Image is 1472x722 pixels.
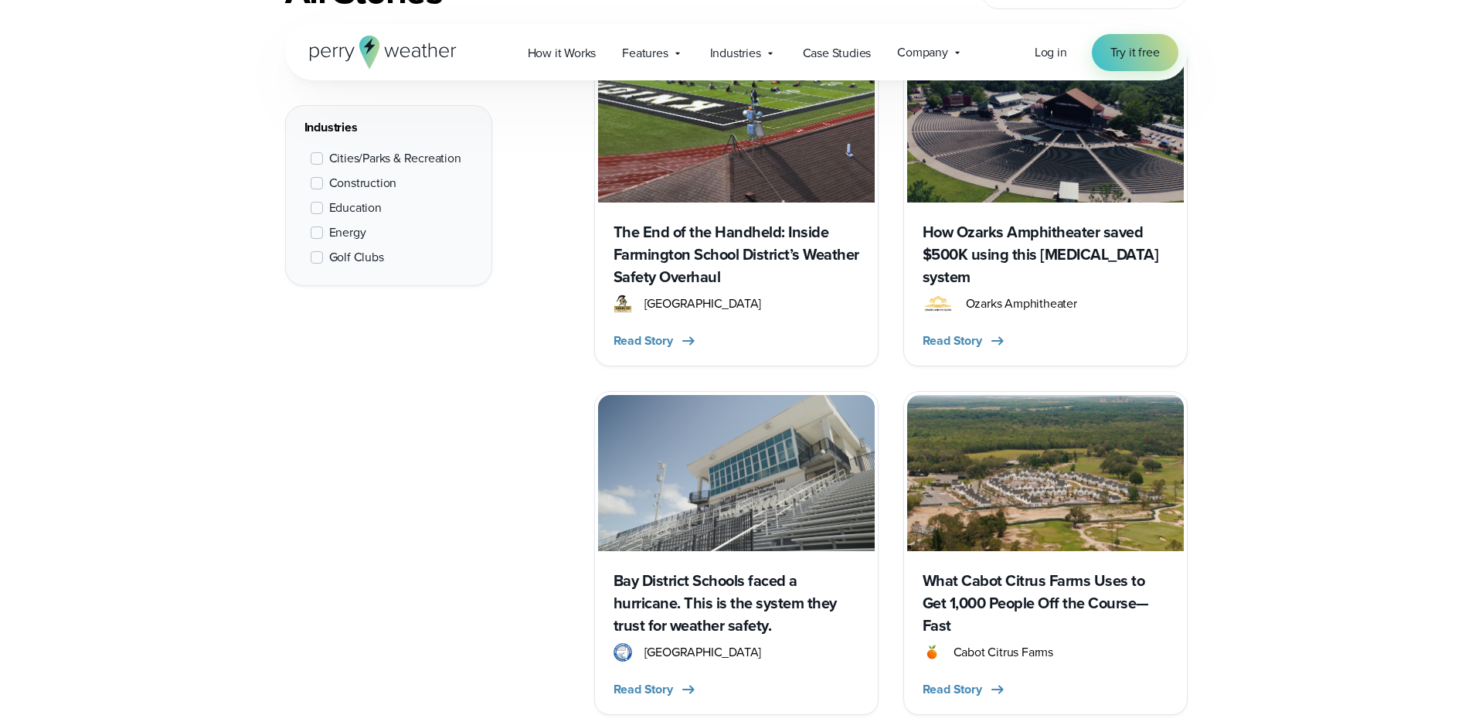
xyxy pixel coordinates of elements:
[329,223,366,242] span: Energy
[1110,43,1160,62] span: Try it free
[329,149,461,168] span: Cities/Parks & Recreation
[304,118,473,137] div: Industries
[923,680,1007,699] button: Read Story
[923,221,1168,288] h3: How Ozarks Amphitheater saved $500K using this [MEDICAL_DATA] system
[614,295,632,313] img: Farmington R7
[594,43,879,366] a: Perry Weather monitoring The End of the Handheld: Inside Farmington School District’s Weather Saf...
[1092,34,1178,71] a: Try it free
[594,391,879,714] a: Bay District Schools faced a hurricane. This is the system they trust for weather safety. Bay Dis...
[329,174,397,192] span: Construction
[614,680,673,699] span: Read Story
[923,680,982,699] span: Read Story
[644,295,762,313] span: [GEOGRAPHIC_DATA]
[515,37,610,69] a: How it Works
[1035,43,1067,62] a: Log in
[1035,43,1067,61] span: Log in
[329,248,384,267] span: Golf Clubs
[598,47,875,203] img: Perry Weather monitoring
[710,44,761,63] span: Industries
[614,221,859,288] h3: The End of the Handheld: Inside Farmington School District’s Weather Safety Overhaul
[622,44,668,63] span: Features
[907,395,1184,550] img: Cabot Citrus farms
[644,643,762,662] span: [GEOGRAPHIC_DATA]
[897,43,948,62] span: Company
[923,643,941,662] img: cabot citrus golf
[614,332,673,350] span: Read Story
[528,44,597,63] span: How it Works
[923,570,1168,637] h3: What Cabot Citrus Farms Uses to Get 1,000 People Off the Course—Fast
[903,391,1188,714] a: Cabot Citrus farms What Cabot Citrus Farms Uses to Get 1,000 People Off the Course—Fast cabot cit...
[614,570,859,637] h3: Bay District Schools faced a hurricane. This is the system they trust for weather safety.
[614,332,698,350] button: Read Story
[803,44,872,63] span: Case Studies
[614,680,698,699] button: Read Story
[923,332,1007,350] button: Read Story
[903,43,1188,366] a: How Ozarks Amphitheater saved $500K using this [MEDICAL_DATA] system Ozarks Amphitehater Logo Oza...
[966,295,1077,313] span: Ozarks Amphitheater
[954,643,1053,662] span: Cabot Citrus Farms
[614,643,632,662] img: Bay District Schools Logo
[923,295,954,313] img: Ozarks Amphitehater Logo
[923,332,982,350] span: Read Story
[790,37,885,69] a: Case Studies
[329,199,382,217] span: Education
